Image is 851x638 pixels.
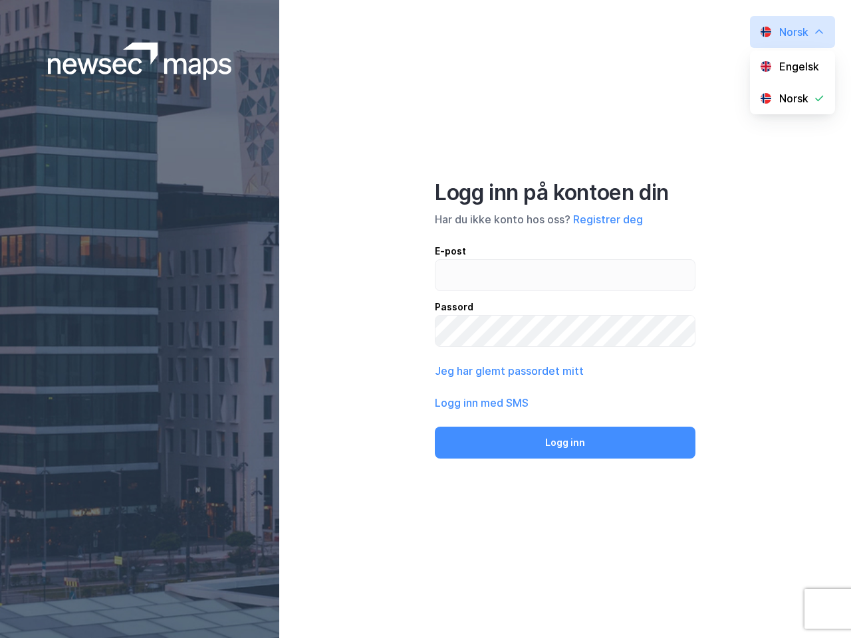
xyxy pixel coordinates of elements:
img: logoWhite.bf58a803f64e89776f2b079ca2356427.svg [48,43,232,80]
div: Norsk [779,90,808,106]
button: Logg inn med SMS [435,395,529,411]
div: Passord [435,299,695,315]
iframe: Chat Widget [785,574,851,638]
div: Norsk [779,24,808,40]
div: Logg inn på kontoen din [435,179,695,206]
button: Registrer deg [573,211,643,227]
div: Har du ikke konto hos oss? [435,211,695,227]
button: Logg inn [435,427,695,459]
div: Engelsk [779,58,819,74]
div: E-post [435,243,695,259]
button: Jeg har glemt passordet mitt [435,363,584,379]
